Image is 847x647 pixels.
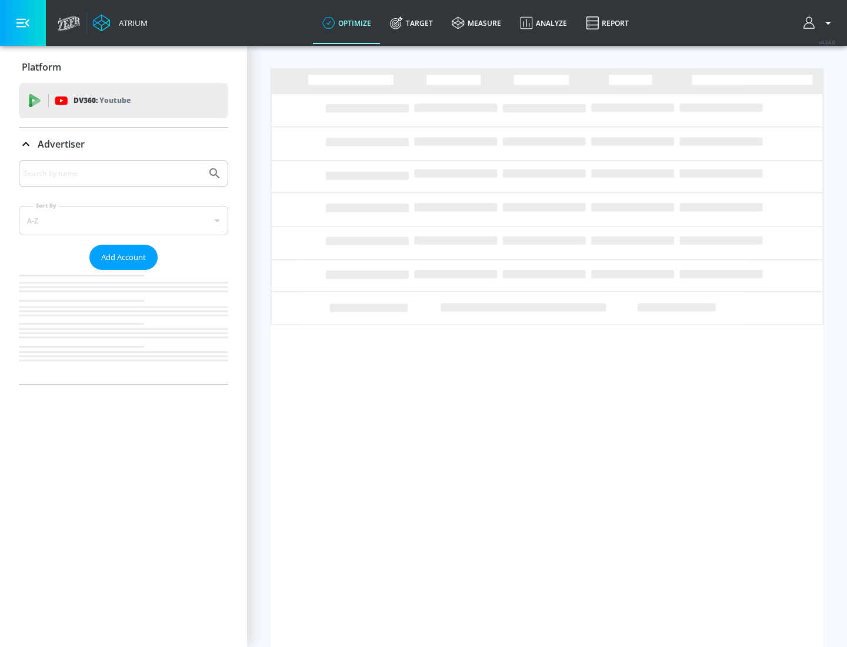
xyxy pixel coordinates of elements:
a: Atrium [93,14,148,32]
button: Add Account [89,245,158,270]
p: Platform [22,61,61,74]
div: A-Z [19,206,228,235]
a: Target [381,2,442,44]
div: Advertiser [19,128,228,161]
p: DV360: [74,94,131,107]
a: optimize [313,2,381,44]
div: DV360: Youtube [19,83,228,118]
p: Advertiser [38,138,85,151]
span: Add Account [101,251,146,264]
a: Report [576,2,638,44]
nav: list of Advertiser [19,270,228,384]
div: Platform [19,51,228,84]
span: v 4.24.0 [819,39,835,45]
p: Youtube [99,94,131,106]
div: Advertiser [19,160,228,384]
a: measure [442,2,511,44]
label: Sort By [34,202,59,209]
div: Atrium [114,18,148,28]
a: Analyze [511,2,576,44]
input: Search by name [24,166,202,181]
